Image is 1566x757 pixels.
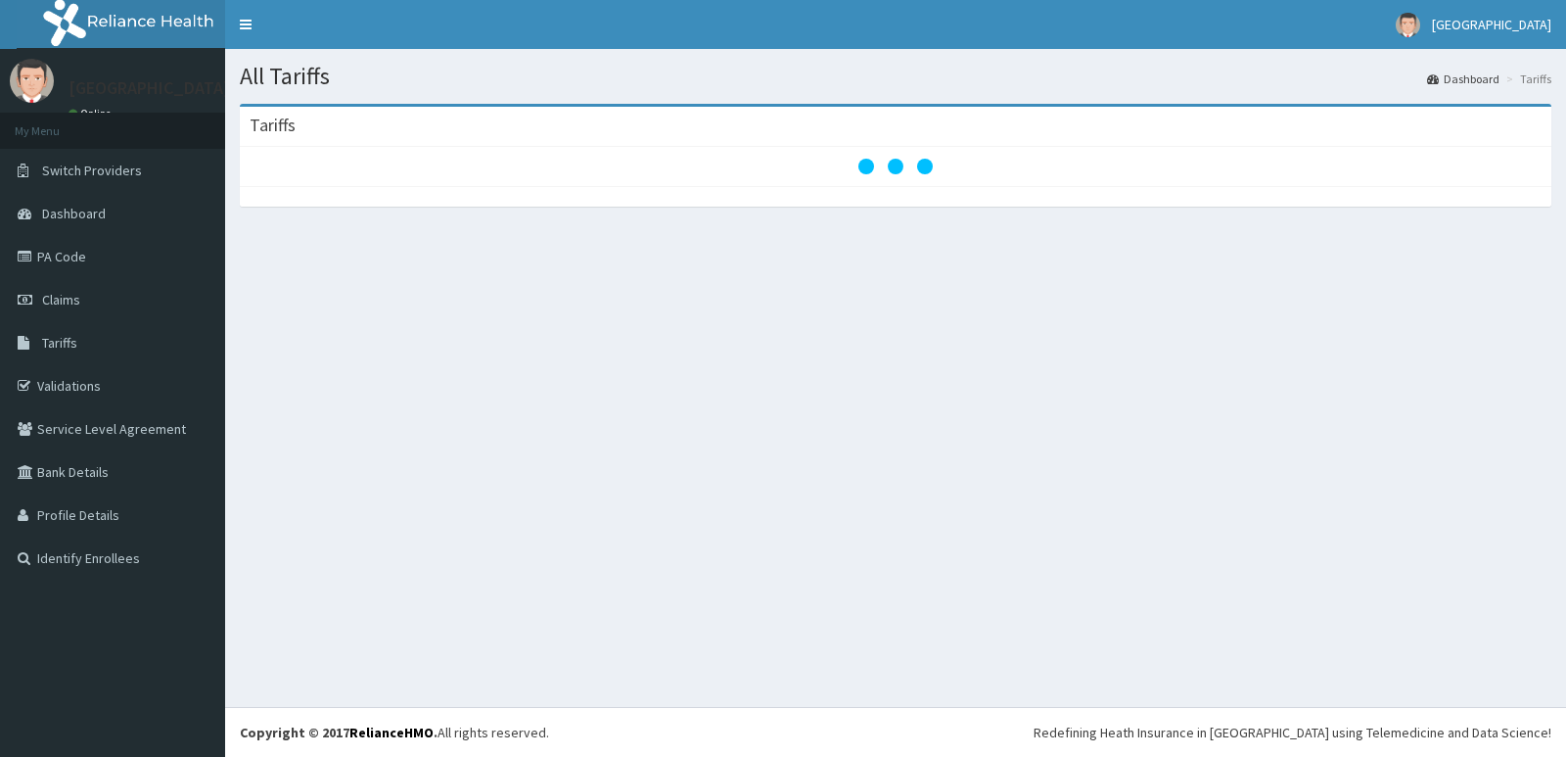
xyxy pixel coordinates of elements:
[1396,13,1420,37] img: User Image
[856,127,935,206] svg: audio-loading
[240,724,438,741] strong: Copyright © 2017 .
[42,162,142,179] span: Switch Providers
[225,707,1566,757] footer: All rights reserved.
[10,59,54,103] img: User Image
[1501,71,1551,87] li: Tariffs
[42,334,77,352] span: Tariffs
[42,291,80,308] span: Claims
[1427,71,1499,87] a: Dashboard
[69,107,115,120] a: Online
[69,79,230,97] p: [GEOGRAPHIC_DATA]
[1034,723,1551,742] div: Redefining Heath Insurance in [GEOGRAPHIC_DATA] using Telemedicine and Data Science!
[250,117,296,134] h3: Tariffs
[42,205,106,222] span: Dashboard
[349,724,434,741] a: RelianceHMO
[1432,16,1551,33] span: [GEOGRAPHIC_DATA]
[240,64,1551,89] h1: All Tariffs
